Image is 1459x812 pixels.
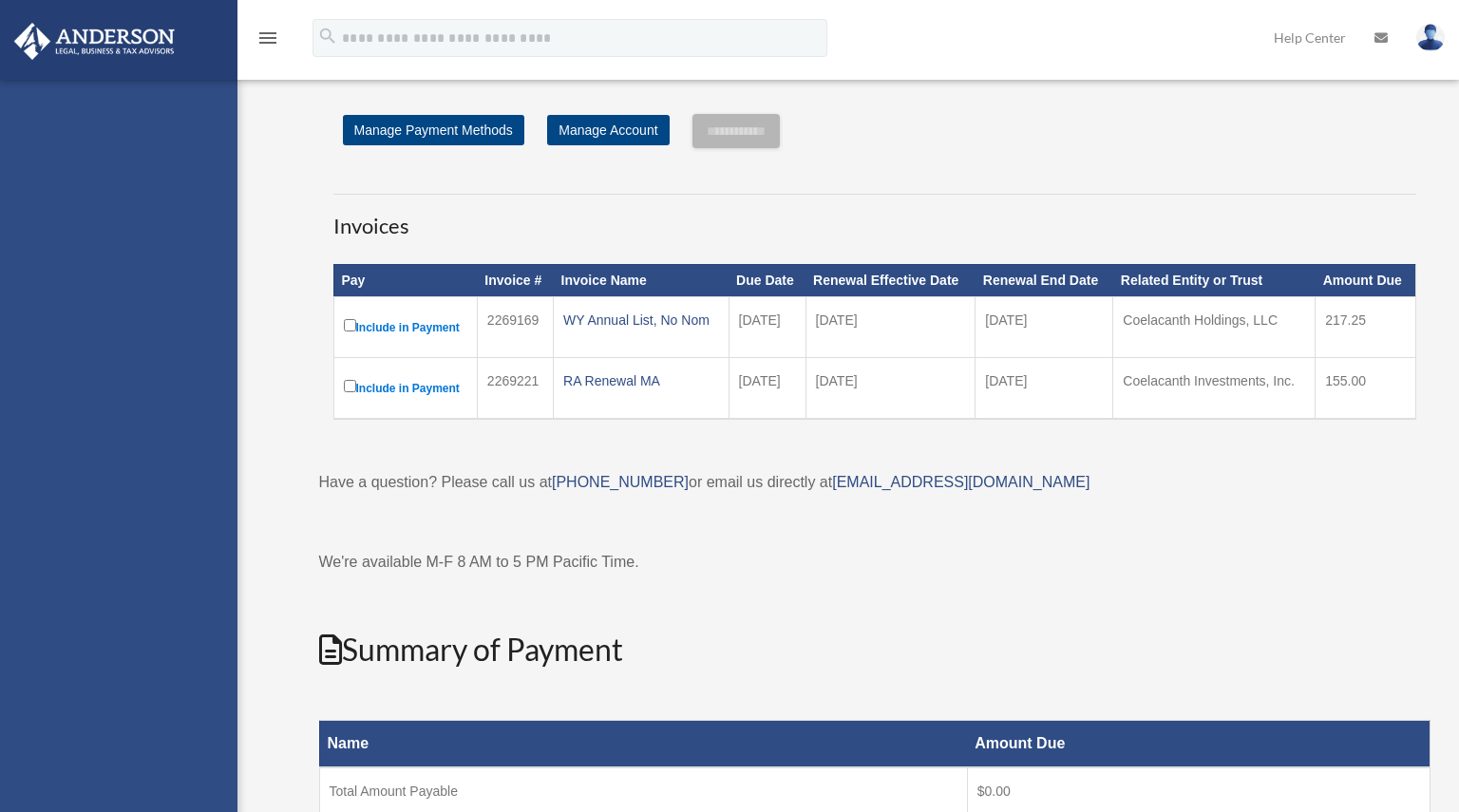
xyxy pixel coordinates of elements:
[547,115,669,145] a: Manage Account
[343,115,524,145] a: Manage Payment Methods
[344,380,356,392] input: Include in Payment
[1316,296,1415,357] td: 217.25
[1113,264,1316,296] th: Related Entity or Trust
[1316,264,1415,296] th: Amount Due
[256,33,279,49] a: menu
[976,357,1113,419] td: [DATE]
[333,264,477,296] th: Pay
[729,264,805,296] th: Due Date
[1416,24,1445,51] img: User Pic
[477,357,553,419] td: 2269221
[477,264,553,296] th: Invoice #
[805,264,976,296] th: Renewal Effective Date
[976,296,1113,357] td: [DATE]
[344,376,467,400] label: Include in Payment
[319,549,1431,576] p: We're available M-F 8 AM to 5 PM Pacific Time.
[256,27,279,49] i: menu
[805,357,976,419] td: [DATE]
[563,368,719,394] div: RA Renewal MA
[552,474,689,490] a: [PHONE_NUMBER]
[563,307,719,333] div: WY Annual List, No Nom
[344,315,467,339] label: Include in Payment
[967,721,1430,768] th: Amount Due
[554,264,729,296] th: Invoice Name
[729,296,805,357] td: [DATE]
[729,357,805,419] td: [DATE]
[9,23,180,60] img: Anderson Advisors Platinum Portal
[976,264,1113,296] th: Renewal End Date
[832,474,1090,490] a: [EMAIL_ADDRESS][DOMAIN_NAME]
[1113,296,1316,357] td: Coelacanth Holdings, LLC
[805,296,976,357] td: [DATE]
[477,296,553,357] td: 2269169
[333,194,1416,241] h3: Invoices
[1113,357,1316,419] td: Coelacanth Investments, Inc.
[319,469,1431,496] p: Have a question? Please call us at or email us directly at
[317,26,338,47] i: search
[344,319,356,331] input: Include in Payment
[319,721,967,768] th: Name
[319,629,1431,671] h2: Summary of Payment
[1316,357,1415,419] td: 155.00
